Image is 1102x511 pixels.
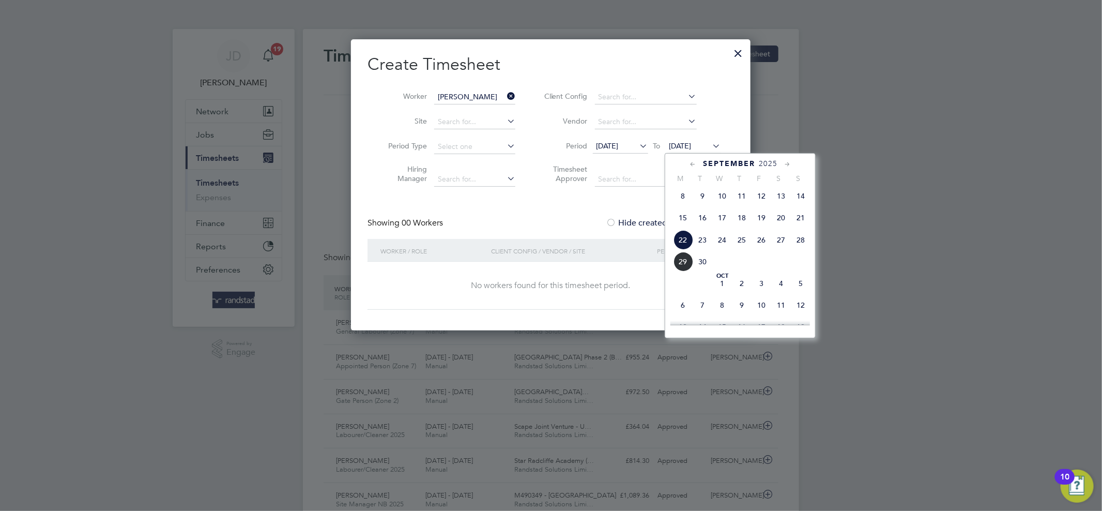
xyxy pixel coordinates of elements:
span: S [788,174,808,183]
label: Hide created timesheets [606,218,711,228]
span: 2025 [759,159,777,168]
span: 5 [791,274,810,293]
span: 00 Workers [402,218,443,228]
span: 15 [712,317,732,337]
span: 23 [693,230,712,250]
span: 13 [673,317,693,337]
span: 15 [673,208,693,228]
label: Period Type [380,141,427,151]
span: 4 [771,274,791,293]
span: 12 [791,295,810,315]
span: 27 [771,230,791,250]
span: [DATE] [596,141,619,151]
span: 29 [673,252,693,272]
div: Client Config / Vendor / Site [488,239,654,263]
span: 8 [712,295,732,315]
span: T [690,174,710,183]
span: 22 [673,230,693,250]
span: 8 [673,186,693,206]
span: 17 [752,317,771,337]
span: Oct [712,274,732,279]
span: F [749,174,769,183]
span: 19 [791,317,810,337]
span: 11 [771,295,791,315]
span: 11 [732,186,752,206]
div: Worker / Role [378,239,488,263]
span: 12 [752,186,771,206]
span: 24 [712,230,732,250]
input: Search for... [595,172,697,187]
div: No workers found for this timesheet period. [378,280,724,291]
span: 1 [712,274,732,293]
span: S [769,174,788,183]
div: 10 [1060,477,1069,490]
span: 13 [771,186,791,206]
span: 18 [732,208,752,228]
label: Site [380,116,427,126]
span: To [650,139,664,153]
span: 2 [732,274,752,293]
span: M [670,174,690,183]
span: 21 [791,208,810,228]
input: Search for... [595,90,697,104]
input: Select one [434,140,515,154]
input: Search for... [434,115,515,129]
label: Timesheet Approver [541,164,588,183]
label: Period [541,141,588,151]
span: 9 [693,186,712,206]
label: Worker [380,92,427,101]
input: Search for... [434,172,515,187]
div: Showing [368,218,445,229]
label: Hiring Manager [380,164,427,183]
span: 20 [771,208,791,228]
span: 6 [673,295,693,315]
span: 14 [693,317,712,337]
span: [DATE] [669,141,692,151]
span: 7 [693,295,712,315]
span: 10 [712,186,732,206]
span: 17 [712,208,732,228]
label: Vendor [541,116,588,126]
input: Search for... [434,90,515,104]
span: 26 [752,230,771,250]
button: Open Resource Center, 10 new notifications [1061,470,1094,503]
span: T [729,174,749,183]
span: 16 [693,208,712,228]
label: Client Config [541,92,588,101]
span: 3 [752,274,771,293]
span: 25 [732,230,752,250]
span: W [710,174,729,183]
span: 30 [693,252,712,272]
span: 9 [732,295,752,315]
span: 10 [752,295,771,315]
span: 16 [732,317,752,337]
span: 19 [752,208,771,228]
input: Search for... [595,115,697,129]
h2: Create Timesheet [368,54,734,76]
span: 14 [791,186,810,206]
span: September [703,159,755,168]
div: Period [654,239,724,263]
span: 18 [771,317,791,337]
span: 28 [791,230,810,250]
